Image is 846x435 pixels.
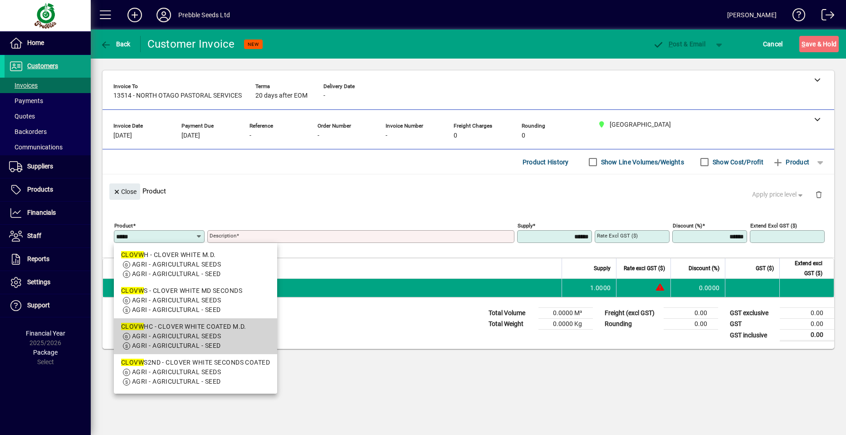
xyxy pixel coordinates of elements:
[802,37,836,51] span: ave & Hold
[27,163,53,170] span: Suppliers
[109,183,140,200] button: Close
[648,36,710,52] button: Post & Email
[113,132,132,139] span: [DATE]
[597,232,638,239] mat-label: Rate excl GST ($)
[27,209,56,216] span: Financials
[103,174,834,208] div: Product
[808,190,830,198] app-page-header-button: Delete
[5,225,91,247] a: Staff
[725,330,780,341] td: GST inclusive
[27,62,58,69] span: Customers
[249,132,251,139] span: -
[26,330,65,337] span: Financial Year
[653,40,705,48] span: ost & Email
[114,354,277,390] mat-option: CLOVWS2ND - CLOVER WHITE SECONDS COATED
[107,187,142,195] app-page-header-button: Close
[780,319,834,330] td: 0.00
[323,92,325,99] span: -
[255,92,308,99] span: 20 days after EOM
[727,8,777,22] div: [PERSON_NAME]
[132,342,220,349] span: AGRI - AGRICULTURAL - SEED
[590,283,611,292] span: 1.0000
[669,40,673,48] span: P
[5,32,91,54] a: Home
[178,8,230,22] div: Prebble Seeds Ltd
[132,378,220,385] span: AGRI - AGRICULTURAL - SEED
[5,271,91,294] a: Settings
[147,37,235,51] div: Customer Invoice
[522,132,525,139] span: 0
[802,40,805,48] span: S
[673,222,702,229] mat-label: Discount (%)
[100,40,131,48] span: Back
[756,263,774,273] span: GST ($)
[785,258,822,278] span: Extend excl GST ($)
[725,319,780,330] td: GST
[132,270,220,277] span: AGRI - AGRICULTURAL - SEED
[5,202,91,224] a: Financials
[113,92,242,99] span: 13514 - NORTH OTAGO PASTORAL SERVICES
[689,263,719,273] span: Discount (%)
[114,247,277,282] mat-option: CLOVWH - CLOVER WHITE M.D.
[600,319,664,330] td: Rounding
[808,183,830,205] button: Delete
[5,93,91,109] a: Payments
[386,132,387,139] span: -
[594,263,611,273] span: Supply
[664,308,718,319] td: 0.00
[5,78,91,93] a: Invoices
[210,232,236,239] mat-label: Description
[761,36,785,52] button: Cancel
[27,278,50,286] span: Settings
[132,297,221,304] span: AGRI - AGRICULTURAL SEEDS
[132,261,221,268] span: AGRI - AGRICULTURAL SEEDS
[5,294,91,317] a: Support
[711,158,763,167] label: Show Cost/Profit
[121,287,144,294] em: CLOVW
[120,7,149,23] button: Add
[114,318,277,354] mat-option: CLOVWHC - CLOVER WHITE COATED M.D.
[114,282,277,318] mat-option: CLOVWS - CLOVER WHITE MD SECONDS
[484,308,538,319] td: Total Volume
[780,308,834,319] td: 0.00
[454,132,457,139] span: 0
[786,2,806,31] a: Knowledge Base
[121,251,144,258] em: CLOVW
[815,2,835,31] a: Logout
[5,124,91,139] a: Backorders
[664,319,718,330] td: 0.00
[519,154,572,170] button: Product History
[670,279,725,297] td: 0.0000
[799,36,839,52] button: Save & Hold
[27,232,41,239] span: Staff
[748,187,808,203] button: Apply price level
[5,109,91,124] a: Quotes
[725,308,780,319] td: GST exclusive
[518,222,533,229] mat-label: Supply
[91,36,141,52] app-page-header-button: Back
[114,222,133,229] mat-label: Product
[752,190,805,199] span: Apply price level
[318,132,319,139] span: -
[27,302,50,309] span: Support
[121,286,270,296] div: S - CLOVER WHITE MD SECONDS
[27,255,49,262] span: Reports
[9,82,38,89] span: Invoices
[763,37,783,51] span: Cancel
[98,36,133,52] button: Back
[5,139,91,155] a: Communications
[600,308,664,319] td: Freight (excl GST)
[624,263,665,273] span: Rate excl GST ($)
[248,41,259,47] span: NEW
[523,155,569,169] span: Product History
[132,332,221,340] span: AGRI - AGRICULTURAL SEEDS
[5,155,91,178] a: Suppliers
[484,319,538,330] td: Total Weight
[121,323,144,330] em: CLOVW
[9,97,43,104] span: Payments
[5,248,91,271] a: Reports
[149,7,178,23] button: Profile
[599,158,684,167] label: Show Line Volumes/Weights
[121,250,270,260] div: H - CLOVER WHITE M.D.
[9,128,47,135] span: Backorders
